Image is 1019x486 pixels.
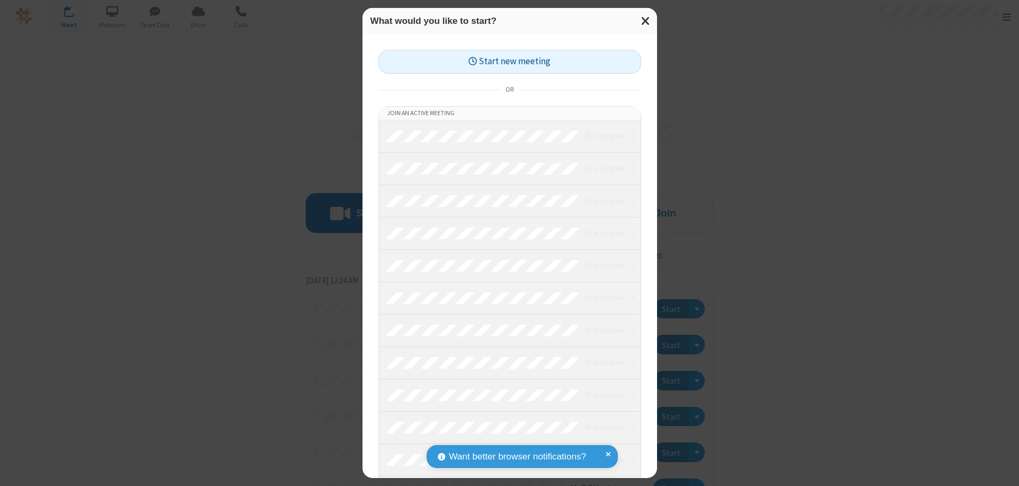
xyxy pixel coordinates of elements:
em: in progress [585,196,624,206]
button: Close modal [635,8,657,34]
span: or [501,82,518,97]
em: in progress [585,293,624,303]
button: Start new meeting [378,50,641,74]
em: in progress [585,358,624,368]
em: in progress [585,228,624,238]
li: Join an active meeting [379,107,641,120]
em: in progress [585,390,624,400]
em: in progress [585,163,624,173]
h3: What would you like to start? [370,16,649,26]
em: in progress [585,422,624,432]
em: in progress [585,261,624,271]
span: Want better browser notifications? [449,450,586,464]
em: in progress [585,325,624,335]
em: in progress [585,131,624,141]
